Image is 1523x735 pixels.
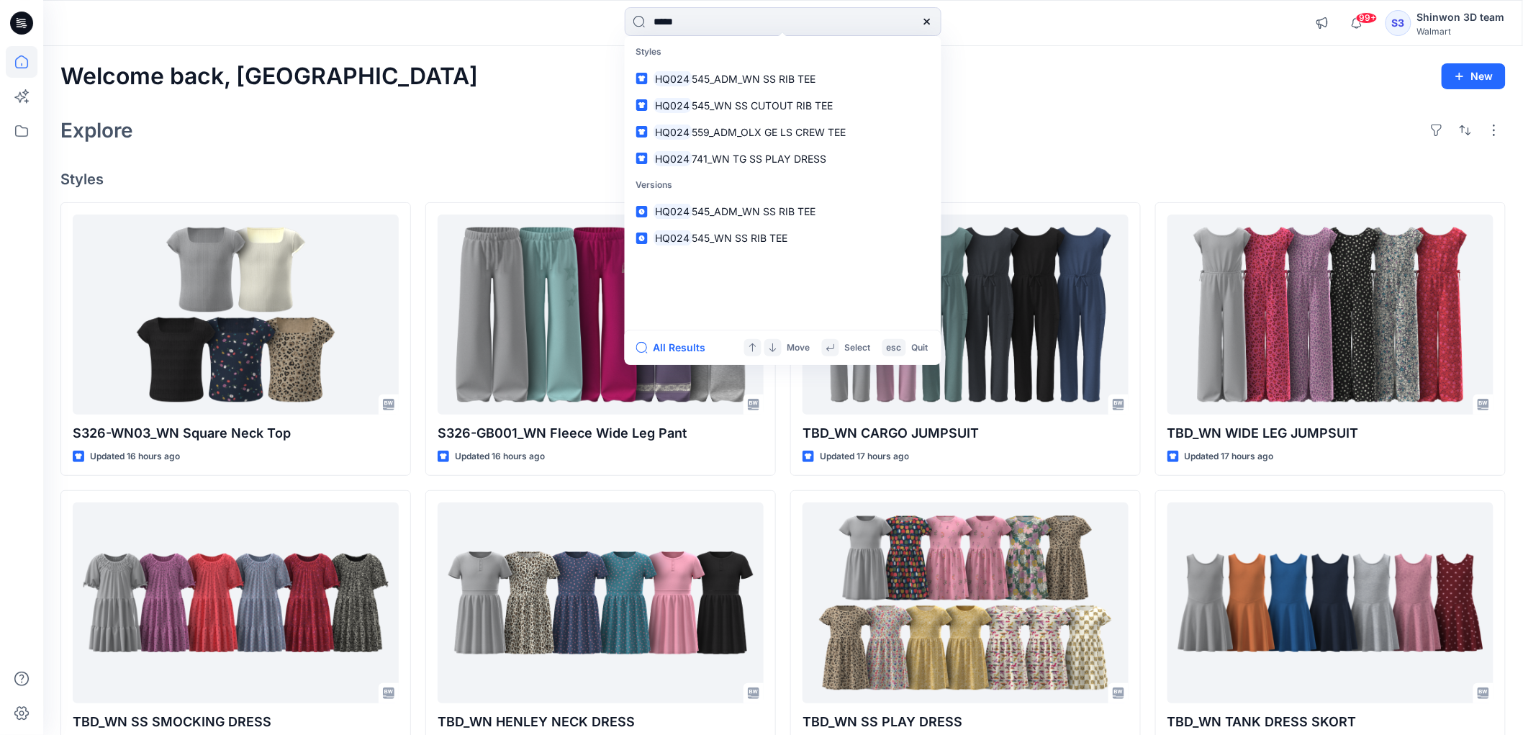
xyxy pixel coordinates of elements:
[628,198,939,225] a: HQ024545_ADM_WN SS RIB TEE
[803,502,1129,703] a: TBD_WN SS PLAY DRESS
[60,171,1506,188] h4: Styles
[1167,215,1493,415] a: TBD_WN WIDE LEG JUMPSUIT
[1417,9,1505,26] div: Shinwon 3D team
[73,712,399,732] p: TBD_WN SS SMOCKING DRESS
[1167,423,1493,443] p: TBD_WN WIDE LEG JUMPSUIT
[455,449,545,464] p: Updated 16 hours ago
[628,39,939,66] p: Styles
[845,341,871,356] p: Select
[628,145,939,172] a: HQ024741_WN TG SS PLAY DRESS
[692,232,787,244] span: 545_WN SS RIB TEE
[654,203,692,220] mark: HQ024
[628,172,939,199] p: Versions
[692,153,826,165] span: 741_WN TG SS PLAY DRESS
[1185,449,1274,464] p: Updated 17 hours ago
[654,71,692,87] mark: HQ024
[73,502,399,703] a: TBD_WN SS SMOCKING DRESS
[1356,12,1378,24] span: 99+
[692,205,815,217] span: 545_ADM_WN SS RIB TEE
[912,341,928,356] p: Quit
[803,712,1129,732] p: TBD_WN SS PLAY DRESS
[628,66,939,92] a: HQ024545_ADM_WN SS RIB TEE
[438,423,764,443] p: S326-GB001_WN Fleece Wide Leg Pant
[803,215,1129,415] a: TBD_WN CARGO JUMPSUIT
[654,150,692,167] mark: HQ024
[90,449,180,464] p: Updated 16 hours ago
[1167,712,1493,732] p: TBD_WN TANK DRESS SKORT
[654,97,692,114] mark: HQ024
[628,92,939,119] a: HQ024545_WN SS CUTOUT RIB TEE
[1417,26,1505,37] div: Walmart
[60,63,478,90] h2: Welcome back, [GEOGRAPHIC_DATA]
[654,124,692,140] mark: HQ024
[438,502,764,703] a: TBD_WN HENLEY NECK DRESS
[692,99,833,112] span: 545_WN SS CUTOUT RIB TEE
[887,341,902,356] p: esc
[73,423,399,443] p: S326-WN03_WN Square Neck Top
[60,119,133,142] h2: Explore
[73,215,399,415] a: S326-WN03_WN Square Neck Top
[692,126,846,138] span: 559_ADM_OLX GE LS CREW TEE
[1386,10,1411,36] div: S3
[654,230,692,246] mark: HQ024
[787,341,810,356] p: Move
[628,119,939,145] a: HQ024559_ADM_OLX GE LS CREW TEE
[628,225,939,251] a: HQ024545_WN SS RIB TEE
[438,215,764,415] a: S326-GB001_WN Fleece Wide Leg Pant
[1442,63,1506,89] button: New
[820,449,909,464] p: Updated 17 hours ago
[636,339,715,356] button: All Results
[438,712,764,732] p: TBD_WN HENLEY NECK DRESS
[1167,502,1493,703] a: TBD_WN TANK DRESS SKORT
[692,73,815,85] span: 545_ADM_WN SS RIB TEE
[803,423,1129,443] p: TBD_WN CARGO JUMPSUIT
